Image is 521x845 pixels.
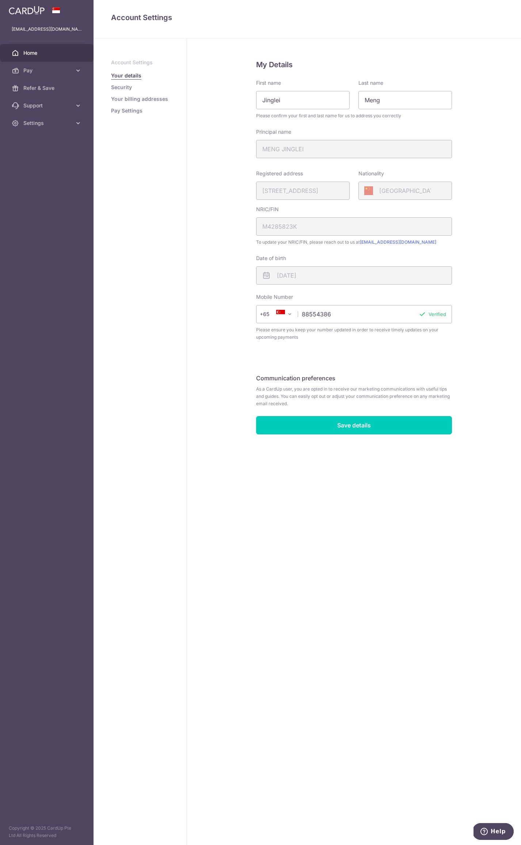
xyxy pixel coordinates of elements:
[23,84,72,92] span: Refer & Save
[23,102,72,109] span: Support
[23,67,72,74] span: Pay
[256,385,452,407] span: As a CardUp user, you are opted in to receive our marketing communications with useful tips and g...
[256,112,452,119] span: Please confirm your first and last name for us to address you correctly
[111,12,503,23] h4: Account Settings
[262,310,279,319] span: +65
[256,170,303,177] label: Registered address
[23,119,72,127] span: Settings
[256,128,291,136] label: Principal name
[256,91,350,109] input: First name
[9,6,45,15] img: CardUp
[111,72,141,79] a: Your details
[358,79,383,87] label: Last name
[474,823,514,841] iframe: Opens a widget where you can find more information
[256,416,452,434] input: Save details
[12,26,82,33] p: [EMAIL_ADDRESS][DOMAIN_NAME]
[256,206,279,213] label: NRIC/FIN
[256,239,452,246] span: To update your NRIC/FIN, please reach out to us at
[17,5,32,12] span: Help
[358,170,384,177] label: Nationality
[256,326,452,341] span: Please ensure you keep your number updated in order to receive timely updates on your upcoming pa...
[111,84,132,91] a: Security
[111,59,169,66] p: Account Settings
[256,255,286,262] label: Date of birth
[256,79,281,87] label: First name
[256,374,452,382] h5: Communication preferences
[358,91,452,109] input: Last name
[260,310,279,319] span: +65
[256,293,293,301] label: Mobile Number
[360,239,436,245] a: [EMAIL_ADDRESS][DOMAIN_NAME]
[111,107,142,114] a: Pay Settings
[111,95,168,103] a: Your billing addresses
[23,49,72,57] span: Home
[256,59,452,71] h5: My Details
